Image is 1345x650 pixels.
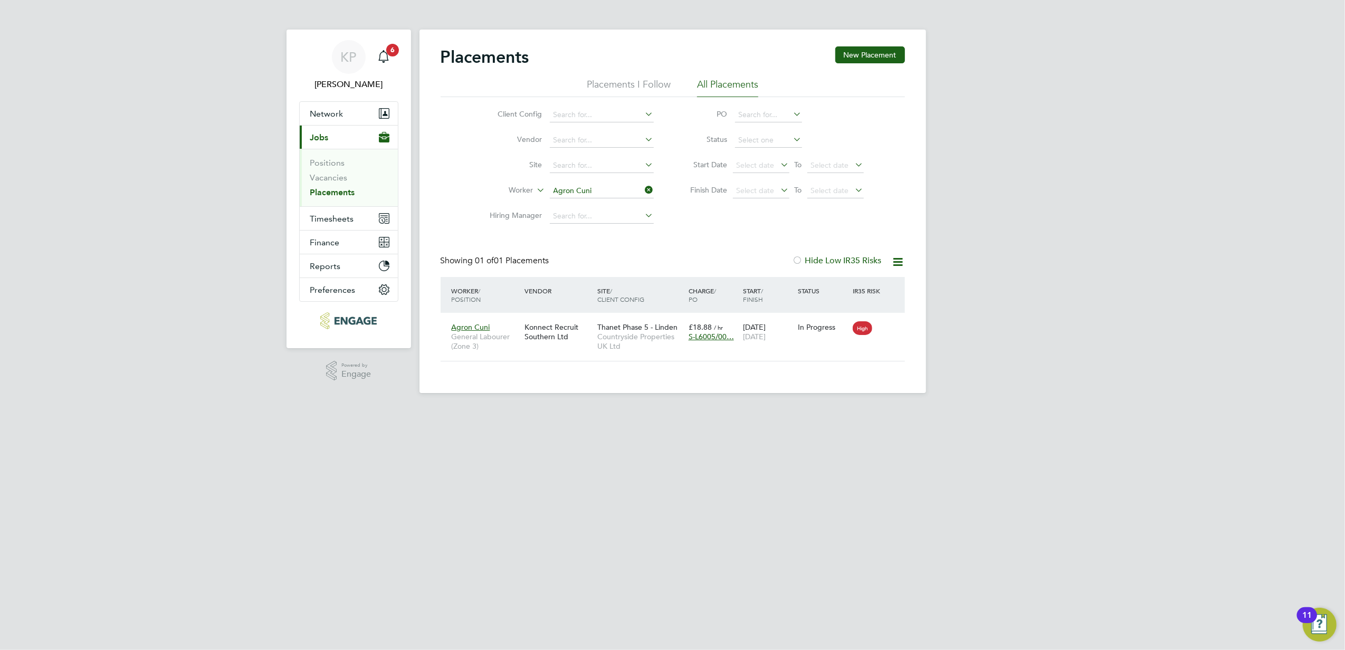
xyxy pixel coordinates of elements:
label: Start Date [680,160,728,169]
input: Search for... [550,108,654,122]
label: Worker [473,185,533,196]
a: Positions [310,158,345,168]
span: S-L6005/00… [689,332,734,341]
span: / PO [689,286,716,303]
span: Agron Cuni [452,322,490,332]
label: Hide Low IR35 Risks [793,255,882,266]
a: 6 [373,40,394,74]
span: Countryside Properties UK Ltd [597,332,683,351]
label: Status [680,135,728,144]
span: Jobs [310,132,329,142]
nav: Main navigation [287,30,411,348]
label: Site [482,160,542,169]
span: Engage [341,370,371,379]
div: Status [795,281,850,300]
span: Select date [737,186,775,195]
div: Showing [441,255,551,266]
img: konnectrecruit-logo-retina.png [320,312,377,329]
button: Network [300,102,398,125]
span: To [791,158,805,171]
span: General Labourer (Zone 3) [452,332,519,351]
span: Powered by [341,361,371,370]
a: Powered byEngage [326,361,371,381]
span: Preferences [310,285,356,295]
div: Jobs [300,149,398,206]
span: Select date [811,160,849,170]
a: KP[PERSON_NAME] [299,40,398,91]
span: Select date [811,186,849,195]
div: Vendor [522,281,595,300]
span: Thanet Phase 5 - Linden [597,322,678,332]
input: Search for... [550,133,654,148]
span: Reports [310,261,341,271]
input: Search for... [550,158,654,173]
h2: Placements [441,46,529,68]
span: 01 of [475,255,494,266]
a: Agron CuniGeneral Labourer (Zone 3)Konnect Recruit Southern LtdThanet Phase 5 - LindenCountryside... [449,317,905,326]
button: Jobs [300,126,398,149]
label: Hiring Manager [482,211,542,220]
input: Select one [735,133,802,148]
span: 01 Placements [475,255,549,266]
label: Finish Date [680,185,728,195]
div: Charge [686,281,741,309]
div: Konnect Recruit Southern Ltd [522,317,595,347]
span: To [791,183,805,197]
div: Worker [449,281,522,309]
label: Client Config [482,109,542,119]
span: Finance [310,237,340,247]
button: New Placement [835,46,905,63]
button: Preferences [300,278,398,301]
span: High [853,321,872,335]
span: [DATE] [743,332,766,341]
div: Site [595,281,686,309]
span: Timesheets [310,214,354,224]
label: PO [680,109,728,119]
span: KP [341,50,357,64]
a: Placements [310,187,355,197]
div: 11 [1302,615,1312,629]
a: Go to home page [299,312,398,329]
span: / Client Config [597,286,644,303]
button: Open Resource Center, 11 new notifications [1303,608,1337,642]
span: Network [310,109,344,119]
input: Search for... [735,108,802,122]
span: / hr [714,323,723,331]
div: In Progress [798,322,847,332]
button: Reports [300,254,398,278]
input: Search for... [550,184,654,198]
div: Start [740,281,795,309]
input: Search for... [550,209,654,224]
span: / Finish [743,286,763,303]
span: / Position [452,286,481,303]
button: Finance [300,231,398,254]
button: Timesheets [300,207,398,230]
a: Vacancies [310,173,348,183]
span: Kasia Piwowar [299,78,398,91]
span: Select date [737,160,775,170]
div: [DATE] [740,317,795,347]
div: IR35 Risk [850,281,886,300]
li: Placements I Follow [587,78,671,97]
span: 6 [386,44,399,56]
span: £18.88 [689,322,712,332]
label: Vendor [482,135,542,144]
li: All Placements [697,78,758,97]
